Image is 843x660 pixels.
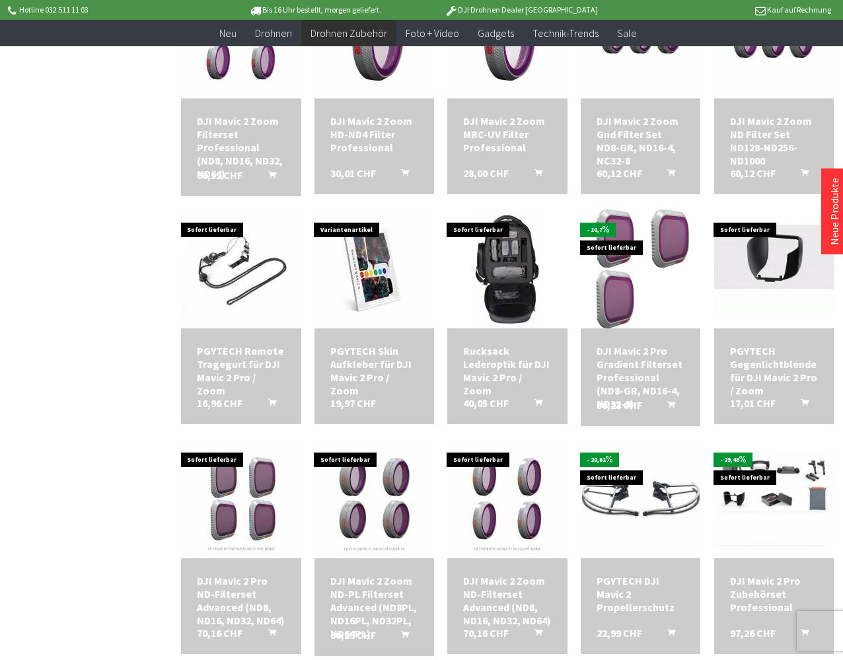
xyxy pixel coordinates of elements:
[714,451,834,548] img: DJI Mavic 2 Pro Zubehörset Professional
[597,574,684,614] a: PGYTECH DJI Mavic 2 Propellerschutz 22,99 CHF In den Warenkorb
[252,168,284,186] button: In den Warenkorb
[730,574,818,614] a: DJI Mavic 2 Pro Zubehörset Professional 97,26 CHF In den Warenkorb
[597,166,642,180] span: 60,12 CHF
[581,439,700,558] img: PGYTECH DJI Mavic 2 Propellerschutz
[828,178,841,245] a: Neue Produkte
[197,344,285,397] a: PGYTECH Remote Tragegurt für DJI Mavic 2 Pro / Zoom 16,96 CHF In den Warenkorb
[330,628,376,642] span: 90,23 CHF
[255,26,292,40] span: Drohnen
[463,344,551,397] div: Rucksack Lederoptik für DJI Mavic 2 Pro / Zoom
[330,114,418,154] a: DJI Mavic 2 Zoom HD-ND4 Filter Professional 30,01 CHF In den Warenkorb
[597,574,684,614] div: PGYTECH DJI Mavic 2 Propellerschutz
[315,209,434,328] img: PGYTECH Skin Aufkleber für DJI Mavic 2 Pro / Zoom
[252,396,284,414] button: In den Warenkorb
[330,396,376,410] span: 19,97 CHF
[463,396,509,410] span: 40,05 CHF
[197,574,285,627] div: DJI Mavic 2 Pro ND-Filterset Advanced (ND8, ND16, ND32, ND64)
[197,344,285,397] div: PGYTECH Remote Tragegurt für DJI Mavic 2 Pro / Zoom
[197,574,285,627] a: DJI Mavic 2 Pro ND-Filterset Advanced (ND8, ND16, ND32, ND64) 70,16 CHF In den Warenkorb
[785,626,817,643] button: In den Warenkorb
[624,2,830,18] p: Kauf auf Rechnung
[597,344,684,410] a: DJI Mavic 2 Pro Gradient Filterset Professional (ND8-GR, ND16-4, ND32-8) 90,23 CHF In den Warenkorb
[730,626,776,640] span: 97,26 CHF
[597,114,684,167] div: DJI Mavic 2 Zoom Gnd Filter Set ND8-GR, ND16-4, NC32-8
[651,398,683,416] button: In den Warenkorb
[463,166,509,180] span: 28,00 CHF
[210,20,246,47] a: Neu
[519,626,550,643] button: In den Warenkorb
[463,344,551,397] a: Rucksack Lederoptik für DJI Mavic 2 Pro / Zoom 40,05 CHF In den Warenkorb
[182,209,301,328] img: PGYTECH Remote Tragegurt für DJI Mavic 2 Pro / Zoom
[197,114,285,180] a: DJI Mavic 2 Zoom Filterset Professional (ND8, ND16, ND32, ND64) 60,12 CHF In den Warenkorb
[597,626,642,640] span: 22,99 CHF
[597,344,684,410] div: DJI Mavic 2 Pro Gradient Filterset Professional (ND8-GR, ND16-4, ND32-8)
[330,574,418,640] a: DJI Mavic 2 Zoom ND-PL Filterset Advanced (ND8PL, ND16PL, ND32PL, ND64PL) 90,23 CHF In den Warenkorb
[301,20,396,47] a: Drohnen Zubehör
[519,396,550,414] button: In den Warenkorb
[523,20,608,47] a: Technik-Trends
[478,26,514,40] span: Gadgets
[730,166,776,180] span: 60,12 CHF
[219,26,237,40] span: Neu
[608,20,646,47] a: Sale
[330,574,418,640] div: DJI Mavic 2 Zoom ND-PL Filterset Advanced (ND8PL, ND16PL, ND32PL, ND64PL)
[714,225,834,313] img: PGYTECH Gegenlichtblende für DJI Mavic 2 Pro / Zoom
[463,574,551,627] a: DJI Mavic 2 Zoom ND-Filterset Advanced (ND8, ND16, ND32, ND64) 70,16 CHF In den Warenkorb
[315,439,434,558] img: DJI Mavic 2 Zoom ND-PL Filterset Advanced (ND8PL, ND16PL, ND32PL, ND64PL)
[197,114,285,180] div: DJI Mavic 2 Zoom Filterset Professional (ND8, ND16, ND32, ND64)
[406,26,459,40] span: Foto + Video
[197,396,242,410] span: 16,96 CHF
[519,166,550,184] button: In den Warenkorb
[581,209,700,328] img: DJI Mavic 2 Pro Gradient Filterset Professional (ND8-GR, ND16-4, ND32-8)
[396,20,468,47] a: Foto + Video
[418,2,624,18] p: DJI Drohnen Dealer [GEOGRAPHIC_DATA]
[252,626,284,643] button: In den Warenkorb
[463,626,509,640] span: 70,16 CHF
[730,396,776,410] span: 17,01 CHF
[785,396,817,414] button: In den Warenkorb
[330,166,376,180] span: 30,01 CHF
[463,574,551,627] div: DJI Mavic 2 Zoom ND-Filterset Advanced (ND8, ND16, ND32, ND64)
[472,209,544,328] img: Rucksack Lederoptik für DJI Mavic 2 Pro / Zoom
[532,26,599,40] span: Technik-Trends
[5,2,211,18] p: Hotline 032 511 11 03
[448,439,567,558] img: DJI Mavic 2 Zoom ND-Filterset Advanced (ND8, ND16, ND32, ND64)
[463,114,551,154] a: DJI Mavic 2 Zoom MRC-UV Filter Professional 28,00 CHF In den Warenkorb
[617,26,637,40] span: Sale
[385,628,417,645] button: In den Warenkorb
[730,574,818,614] div: DJI Mavic 2 Pro Zubehörset Professional
[730,114,818,167] a: DJI Mavic 2 Zoom ND Filter Set ND128-ND256-ND1000 60,12 CHF In den Warenkorb
[597,114,684,167] a: DJI Mavic 2 Zoom Gnd Filter Set ND8-GR, ND16-4, NC32-8 60,12 CHF In den Warenkorb
[385,166,417,184] button: In den Warenkorb
[468,20,523,47] a: Gadgets
[197,626,242,640] span: 70,16 CHF
[597,398,642,412] span: 90,23 CHF
[730,344,818,397] div: PGYTECH Gegenlichtblende für DJI Mavic 2 Pro / Zoom
[651,166,683,184] button: In den Warenkorb
[785,166,817,184] button: In den Warenkorb
[730,114,818,167] div: DJI Mavic 2 Zoom ND Filter Set ND128-ND256-ND1000
[330,114,418,154] div: DJI Mavic 2 Zoom HD-ND4 Filter Professional
[246,20,301,47] a: Drohnen
[311,26,387,40] span: Drohnen Zubehör
[463,114,551,154] div: DJI Mavic 2 Zoom MRC-UV Filter Professional
[330,344,418,397] a: PGYTECH Skin Aufkleber für DJI Mavic 2 Pro / Zoom 19,97 CHF
[182,439,301,558] img: DJI Mavic 2 Pro ND-Filterset Advanced (ND8, ND16, ND32, ND64)
[330,344,418,397] div: PGYTECH Skin Aufkleber für DJI Mavic 2 Pro / Zoom
[197,168,242,182] span: 60,12 CHF
[730,344,818,397] a: PGYTECH Gegenlichtblende für DJI Mavic 2 Pro / Zoom 17,01 CHF In den Warenkorb
[211,2,418,18] p: Bis 16 Uhr bestellt, morgen geliefert.
[651,626,683,643] button: In den Warenkorb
